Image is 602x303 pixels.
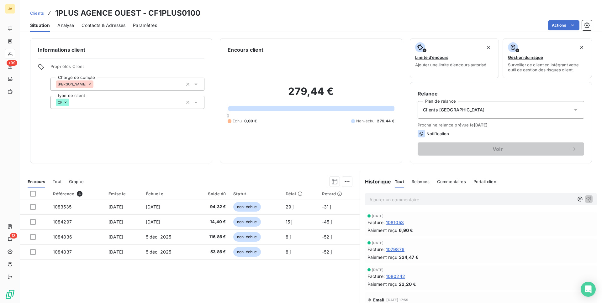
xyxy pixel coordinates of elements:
[372,241,384,245] span: [DATE]
[50,64,204,73] span: Propriétés Client
[399,254,419,260] span: 324,47 €
[228,46,263,54] h6: Encours client
[228,85,394,104] h2: 279,44 €
[386,298,408,302] span: [DATE] 17:59
[53,249,72,254] span: 1084837
[418,122,584,127] span: Prochaine relance prévue le
[418,142,584,156] button: Voir
[373,297,385,302] span: Email
[395,179,404,184] span: Tout
[503,38,592,78] button: Gestion du risqueSurveiller ce client en intégrant votre outil de gestion des risques client.
[195,204,226,210] span: 94,32 €
[548,20,579,30] button: Actions
[146,191,188,196] div: Échue le
[367,254,398,260] span: Paiement reçu
[108,204,123,209] span: [DATE]
[30,22,50,28] span: Situation
[5,289,15,299] img: Logo LeanPay
[53,204,71,209] span: 1083535
[386,246,404,253] span: 1079876
[367,219,385,226] span: Facture :
[377,118,394,124] span: 279,44 €
[227,113,229,118] span: 0
[437,179,466,184] span: Commentaires
[53,191,101,197] div: Référence
[69,179,84,184] span: Graphe
[53,234,72,239] span: 1084836
[108,191,138,196] div: Émise le
[473,179,498,184] span: Portail client
[286,204,294,209] span: 29 j
[53,179,61,184] span: Tout
[367,273,385,280] span: Facture :
[508,55,543,60] span: Gestion du risque
[146,219,161,224] span: [DATE]
[286,249,291,254] span: 8 j
[322,234,332,239] span: -52 j
[356,118,374,124] span: Non-échu
[30,11,44,16] span: Clients
[322,249,332,254] span: -52 j
[146,234,172,239] span: 5 déc. 2025
[53,219,72,224] span: 1084297
[360,178,391,185] h6: Historique
[418,90,584,97] h6: Relance
[58,100,62,104] span: CF
[108,219,123,224] span: [DATE]
[108,234,123,239] span: [DATE]
[233,247,261,257] span: non-échue
[30,10,44,16] a: Clients
[399,227,413,234] span: 6,90 €
[425,146,570,151] span: Voir
[82,22,125,28] span: Contacts & Adresses
[10,233,17,239] span: 13
[508,62,587,72] span: Surveiller ce client en intégrant votre outil de gestion des risques client.
[423,107,485,113] span: Clients [GEOGRAPHIC_DATA]
[367,281,398,287] span: Paiement reçu
[69,100,74,105] input: Ajouter une valeur
[367,246,385,253] span: Facture :
[286,234,291,239] span: 8 j
[426,131,449,136] span: Notification
[233,202,261,212] span: non-échue
[57,22,74,28] span: Analyse
[372,214,384,218] span: [DATE]
[195,249,226,255] span: 53,86 €
[58,82,87,86] span: [PERSON_NAME]
[38,46,204,54] h6: Informations client
[233,232,261,242] span: non-échue
[372,268,384,272] span: [DATE]
[322,191,356,196] div: Retard
[146,249,172,254] span: 5 déc. 2025
[415,55,448,60] span: Limite d’encours
[233,118,242,124] span: Échu
[322,204,331,209] span: -31 j
[286,219,293,224] span: 15 j
[474,122,488,127] span: [DATE]
[195,219,226,225] span: 14,40 €
[581,282,596,297] div: Open Intercom Messenger
[410,38,499,78] button: Limite d’encoursAjouter une limite d’encours autorisé
[415,62,486,67] span: Ajouter une limite d’encours autorisé
[93,81,98,87] input: Ajouter une valeur
[412,179,430,184] span: Relances
[133,22,157,28] span: Paramètres
[233,191,278,196] div: Statut
[108,249,123,254] span: [DATE]
[195,234,226,240] span: 116,86 €
[286,191,314,196] div: Délai
[55,8,200,19] h3: 1PLUS AGENCE OUEST - CF1PLUS0100
[386,219,404,226] span: 1081053
[28,179,45,184] span: En cours
[322,219,332,224] span: -45 j
[386,273,405,280] span: 1080242
[244,118,257,124] span: 0,00 €
[399,281,416,287] span: 22,20 €
[7,60,17,66] span: +99
[77,191,82,197] span: 4
[146,204,161,209] span: [DATE]
[5,4,15,14] div: JV
[367,227,398,234] span: Paiement reçu
[195,191,226,196] div: Solde dû
[233,217,261,227] span: non-échue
